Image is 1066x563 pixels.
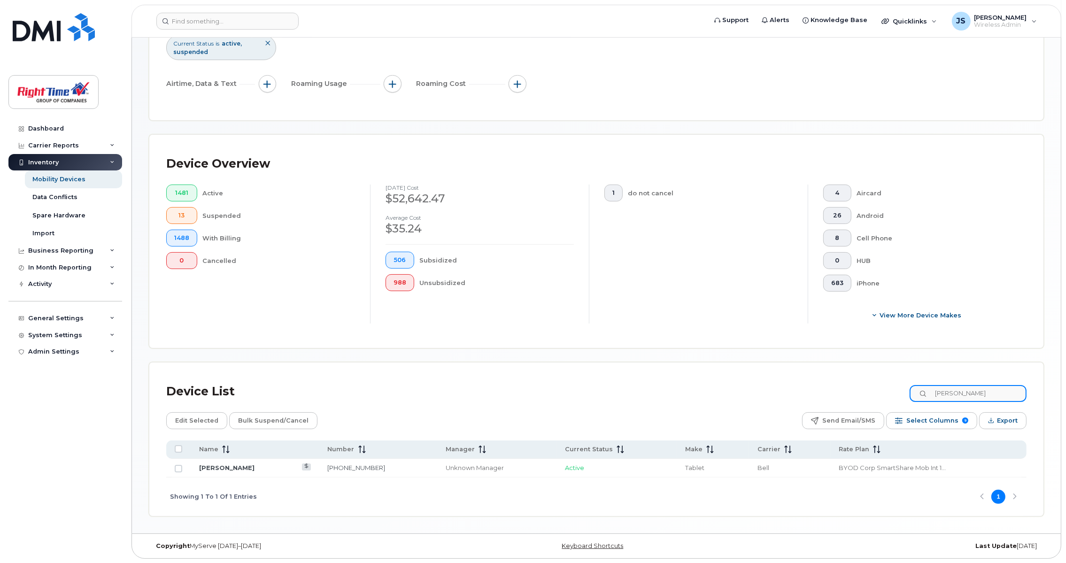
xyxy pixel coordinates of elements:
[394,256,406,264] span: 506
[823,207,851,224] button: 26
[166,230,197,247] button: 1488
[229,412,317,429] button: Bulk Suspend/Cancel
[685,464,704,471] span: Tablet
[417,79,469,89] span: Roaming Cost
[796,11,874,30] a: Knowledge Base
[199,464,255,471] a: [PERSON_NAME]
[839,445,869,454] span: Rate Plan
[446,445,475,454] span: Manager
[831,257,843,264] span: 0
[199,445,218,454] span: Name
[386,221,574,237] div: $35.24
[565,464,584,471] span: Active
[446,463,548,472] div: Unknown Manager
[166,207,197,224] button: 13
[203,207,355,224] div: Suspended
[628,185,793,201] div: do not cancel
[722,15,749,25] span: Support
[565,445,613,454] span: Current Status
[831,189,843,197] span: 4
[174,257,189,264] span: 0
[203,230,355,247] div: With Billing
[173,48,208,55] span: suspended
[291,79,350,89] span: Roaming Usage
[328,464,386,471] a: [PHONE_NUMBER]
[880,311,961,320] span: View More Device Makes
[831,279,843,287] span: 683
[708,11,755,30] a: Support
[823,307,1012,324] button: View More Device Makes
[216,39,219,47] span: is
[979,412,1027,429] button: Export
[238,414,309,428] span: Bulk Suspend/Cancel
[910,385,1027,402] input: Search Device List ...
[156,13,299,30] input: Find something...
[857,252,1012,269] div: HUB
[831,212,843,219] span: 26
[823,185,851,201] button: 4
[997,414,1018,428] span: Export
[906,414,958,428] span: Select Columns
[166,412,227,429] button: Edit Selected
[945,12,1043,31] div: Justin Stiles
[893,17,927,25] span: Quicklinks
[302,463,311,470] a: View Last Bill
[802,412,884,429] button: Send Email/SMS
[612,189,615,197] span: 1
[823,252,851,269] button: 0
[823,230,851,247] button: 8
[974,21,1027,29] span: Wireless Admin
[770,15,789,25] span: Alerts
[604,185,623,201] button: 1
[991,490,1005,504] button: Page 1
[857,230,1012,247] div: Cell Phone
[823,275,851,292] button: 683
[149,542,447,550] div: MyServe [DATE]–[DATE]
[962,417,968,424] span: 9
[755,11,796,30] a: Alerts
[822,414,875,428] span: Send Email/SMS
[173,39,214,47] span: Current Status
[174,234,189,242] span: 1488
[857,207,1012,224] div: Android
[386,252,414,269] button: 506
[857,185,1012,201] div: Aircard
[156,542,190,549] strong: Copyright
[222,40,242,47] span: active
[170,490,257,504] span: Showing 1 To 1 Of 1 Entries
[420,252,574,269] div: Subsidized
[175,414,218,428] span: Edit Selected
[875,12,943,31] div: Quicklinks
[811,15,867,25] span: Knowledge Base
[831,234,843,242] span: 8
[166,379,235,404] div: Device List
[562,542,623,549] a: Keyboard Shortcuts
[839,464,946,471] span: BYOD Corp SmartShare Mob Int 10
[394,279,406,286] span: 988
[328,445,355,454] span: Number
[203,185,355,201] div: Active
[685,445,703,454] span: Make
[957,15,966,27] span: JS
[166,185,197,201] button: 1481
[386,274,414,291] button: 988
[166,79,239,89] span: Airtime, Data & Text
[420,274,574,291] div: Unsubsidized
[386,215,574,221] h4: Average cost
[974,14,1027,21] span: [PERSON_NAME]
[386,185,574,191] h4: [DATE] cost
[746,542,1044,550] div: [DATE]
[886,412,977,429] button: Select Columns 9
[203,252,355,269] div: Cancelled
[174,212,189,219] span: 13
[757,464,769,471] span: Bell
[386,191,574,207] div: $52,642.47
[166,152,270,176] div: Device Overview
[174,189,189,197] span: 1481
[166,252,197,269] button: 0
[975,542,1017,549] strong: Last Update
[757,445,780,454] span: Carrier
[857,275,1012,292] div: iPhone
